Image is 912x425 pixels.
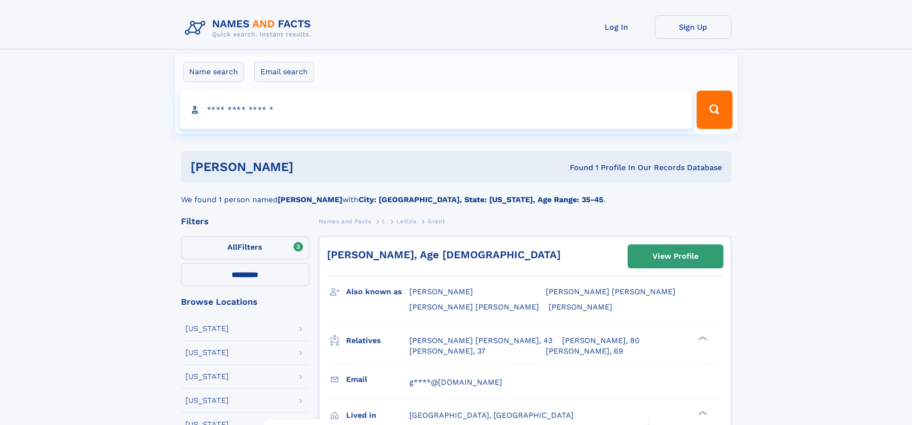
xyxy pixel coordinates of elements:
[181,298,309,306] div: Browse Locations
[191,161,432,173] h1: [PERSON_NAME]
[359,195,603,204] b: City: [GEOGRAPHIC_DATA], State: [US_STATE], Age Range: 35-45
[655,15,732,39] a: Sign Up
[346,407,409,424] h3: Lived in
[409,287,473,296] span: [PERSON_NAME]
[382,218,386,225] span: L
[409,346,485,356] a: [PERSON_NAME], 37
[180,91,693,129] input: search input
[697,91,732,129] button: Search Button
[346,284,409,300] h3: Also known as
[183,62,244,82] label: Name search
[409,335,552,346] a: [PERSON_NAME] [PERSON_NAME], 43
[346,333,409,349] h3: Relatives
[346,371,409,388] h3: Email
[409,302,539,311] span: [PERSON_NAME] [PERSON_NAME]
[181,217,309,226] div: Filters
[396,215,417,227] a: Letizia
[278,195,342,204] b: [PERSON_NAME]
[546,346,623,356] a: [PERSON_NAME], 69
[227,242,237,252] span: All
[562,335,640,346] a: [PERSON_NAME], 80
[549,302,612,311] span: [PERSON_NAME]
[653,245,698,267] div: View Profile
[254,62,314,82] label: Email search
[396,218,417,225] span: Letizia
[428,218,445,225] span: Grant
[696,410,708,416] div: ❯
[185,349,229,356] div: [US_STATE]
[382,215,386,227] a: L
[546,287,676,296] span: [PERSON_NAME] [PERSON_NAME]
[185,373,229,380] div: [US_STATE]
[181,15,319,41] img: Logo Names and Facts
[181,183,732,206] div: We found 1 person named with .
[431,162,722,173] div: Found 1 Profile In Our Records Database
[696,335,708,341] div: ❯
[185,325,229,333] div: [US_STATE]
[185,397,229,404] div: [US_STATE]
[181,236,309,259] label: Filters
[409,411,574,420] span: [GEOGRAPHIC_DATA], [GEOGRAPHIC_DATA]
[319,215,372,227] a: Names and Facts
[327,249,561,261] a: [PERSON_NAME], Age [DEMOGRAPHIC_DATA]
[578,15,655,39] a: Log In
[628,245,723,268] a: View Profile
